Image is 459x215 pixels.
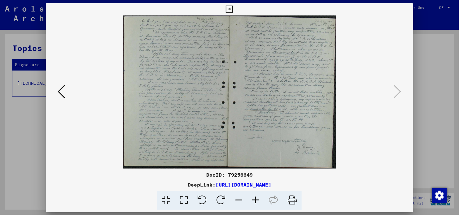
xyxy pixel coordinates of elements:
img: Zustimmung ändern [432,188,447,203]
div: DocID: 79256649 [46,171,413,178]
a: [URL][DOMAIN_NAME] [216,182,271,188]
img: 002.jpg [67,15,392,169]
div: DeepLink: [46,181,413,188]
